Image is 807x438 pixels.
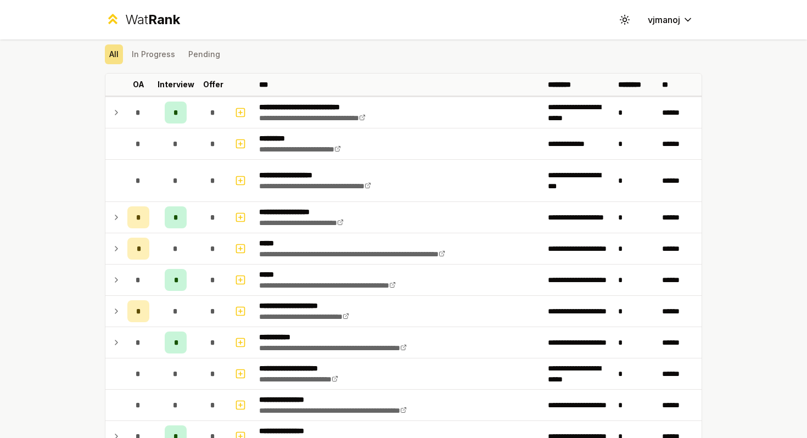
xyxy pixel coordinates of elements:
span: vjmanoj [648,13,680,26]
button: Pending [184,44,225,64]
p: Interview [158,79,194,90]
div: Wat [125,11,180,29]
p: Offer [203,79,223,90]
span: Rank [148,12,180,27]
button: All [105,44,123,64]
a: WatRank [105,11,180,29]
button: vjmanoj [639,10,702,30]
p: OA [133,79,144,90]
button: In Progress [127,44,180,64]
